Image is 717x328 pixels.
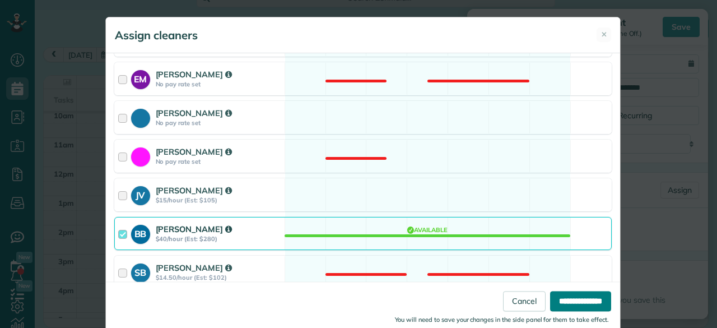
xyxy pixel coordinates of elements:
[156,224,232,234] strong: [PERSON_NAME]
[156,235,281,243] strong: $40/hour (Est: $280)
[503,291,546,311] a: Cancel
[156,108,232,118] strong: [PERSON_NAME]
[601,29,607,40] span: ✕
[156,262,232,273] strong: [PERSON_NAME]
[131,264,150,279] strong: SB
[395,316,609,324] small: You will need to save your changes in the side panel for them to take effect.
[156,80,281,88] strong: No pay rate set
[156,119,281,127] strong: No pay rate set
[156,158,281,165] strong: No pay rate set
[156,146,232,157] strong: [PERSON_NAME]
[156,185,232,196] strong: [PERSON_NAME]
[131,186,150,202] strong: JV
[131,70,150,86] strong: EM
[131,225,150,241] strong: BB
[156,274,281,281] strong: $14.50/hour (Est: $102)
[156,196,281,204] strong: $15/hour (Est: $105)
[156,69,232,80] strong: [PERSON_NAME]
[115,27,198,43] h5: Assign cleaners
